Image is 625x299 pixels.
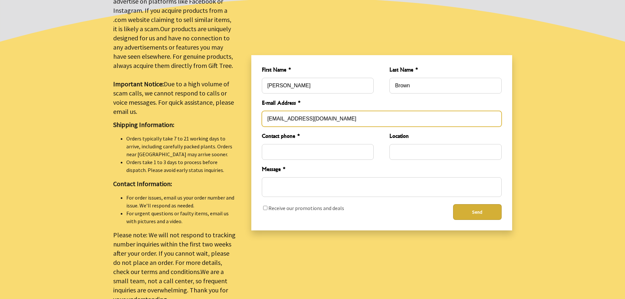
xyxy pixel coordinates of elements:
[126,209,236,225] li: For urgent questions or faulty items, email us with pictures and a video.
[389,144,501,160] input: Location
[268,205,344,211] label: Receive our promotions and deals
[126,158,236,174] li: Orders take 1 to 3 days to process before dispatch. Please avoid early status inquiries.
[262,99,502,108] span: E-mail Address *
[113,120,174,129] strong: Shipping Information:
[113,80,164,88] strong: Important Notice:
[262,177,502,197] textarea: Message *
[389,132,501,141] span: Location
[262,78,374,94] input: First Name *
[113,180,172,188] strong: Contact Information:
[262,111,502,127] input: E-mail Address *
[262,132,374,141] span: Contact phone *
[453,204,502,220] button: Send
[126,194,236,209] li: For order issues, email us your order number and issue. We’ll respond as needed.
[126,135,236,158] li: Orders typically take 7 to 21 working days to arrive, including carefully packed plants. Orders n...
[389,66,501,75] span: Last Name *
[262,165,502,175] span: Message *
[262,66,374,75] span: First Name *
[389,78,501,94] input: Last Name *
[262,144,374,160] input: Contact phone *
